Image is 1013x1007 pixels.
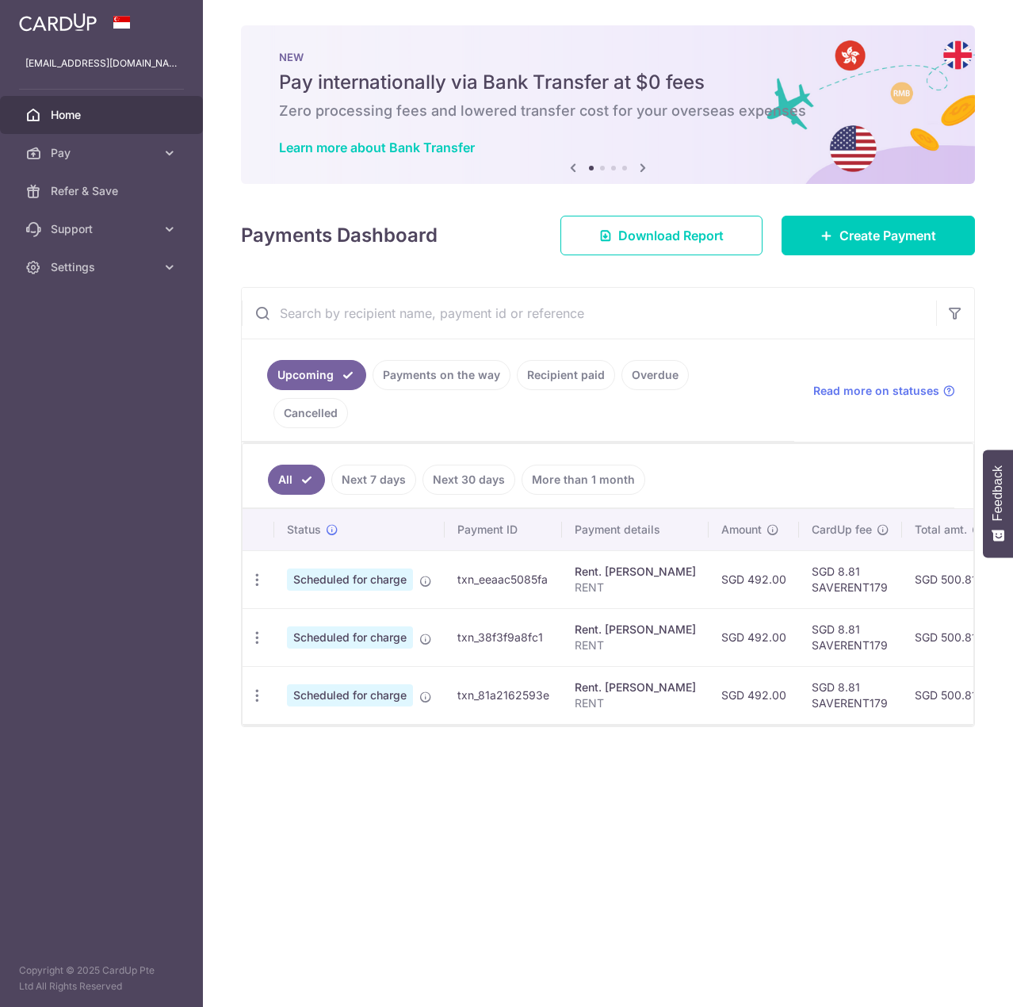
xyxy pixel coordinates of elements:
td: SGD 492.00 [709,550,799,608]
p: RENT [575,580,696,595]
a: Cancelled [273,398,348,428]
td: SGD 492.00 [709,608,799,666]
span: Amount [721,522,762,538]
div: Rent. [PERSON_NAME] [575,680,696,695]
h6: Zero processing fees and lowered transfer cost for your overseas expenses [279,101,937,121]
td: SGD 500.81 [902,550,997,608]
div: Rent. [PERSON_NAME] [575,564,696,580]
td: SGD 8.81 SAVERENT179 [799,550,902,608]
span: Scheduled for charge [287,626,413,649]
span: Status [287,522,321,538]
td: SGD 500.81 [902,666,997,724]
td: SGD 500.81 [902,608,997,666]
span: Scheduled for charge [287,684,413,706]
h4: Payments Dashboard [241,221,438,250]
p: NEW [279,51,937,63]
p: RENT [575,695,696,711]
td: txn_38f3f9a8fc1 [445,608,562,666]
span: Settings [51,259,155,275]
span: Create Payment [839,226,936,245]
a: Learn more about Bank Transfer [279,140,475,155]
a: Create Payment [782,216,975,255]
p: [EMAIL_ADDRESS][DOMAIN_NAME] [25,56,178,71]
td: txn_81a2162593e [445,666,562,724]
span: Refer & Save [51,183,155,199]
td: SGD 8.81 SAVERENT179 [799,608,902,666]
a: Upcoming [267,360,366,390]
span: CardUp fee [812,522,872,538]
a: Payments on the way [373,360,510,390]
span: Read more on statuses [813,383,939,399]
span: Total amt. [915,522,967,538]
a: Recipient paid [517,360,615,390]
span: Pay [51,145,155,161]
div: Rent. [PERSON_NAME] [575,622,696,638]
h5: Pay internationally via Bank Transfer at $0 fees [279,70,937,95]
a: Next 30 days [422,465,515,495]
span: Scheduled for charge [287,569,413,591]
span: Home [51,107,155,123]
th: Payment ID [445,509,562,550]
td: SGD 492.00 [709,666,799,724]
td: txn_eeaac5085fa [445,550,562,608]
a: All [268,465,325,495]
button: Feedback - Show survey [983,450,1013,557]
input: Search by recipient name, payment id or reference [242,288,936,339]
a: Download Report [560,216,763,255]
a: Read more on statuses [813,383,955,399]
img: Bank transfer banner [241,25,975,184]
a: Overdue [621,360,689,390]
a: More than 1 month [522,465,645,495]
p: RENT [575,638,696,653]
a: Next 7 days [331,465,416,495]
th: Payment details [562,509,709,550]
span: Download Report [618,226,724,245]
td: SGD 8.81 SAVERENT179 [799,666,902,724]
span: Support [51,221,155,237]
img: CardUp [19,13,97,32]
span: Feedback [991,465,1005,521]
